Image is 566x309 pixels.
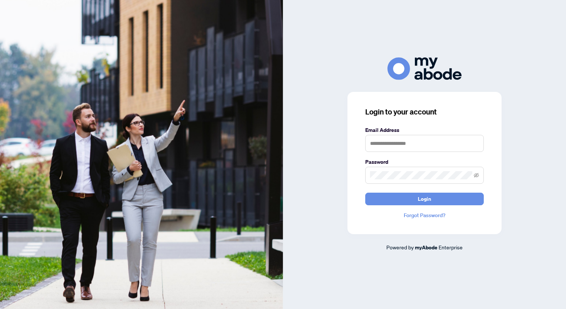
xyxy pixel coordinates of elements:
[474,173,479,178] span: eye-invisible
[386,244,414,250] span: Powered by
[439,244,463,250] span: Enterprise
[365,193,484,205] button: Login
[418,193,431,205] span: Login
[365,107,484,117] h3: Login to your account
[365,211,484,219] a: Forgot Password?
[365,126,484,134] label: Email Address
[387,57,462,80] img: ma-logo
[415,243,437,252] a: myAbode
[365,158,484,166] label: Password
